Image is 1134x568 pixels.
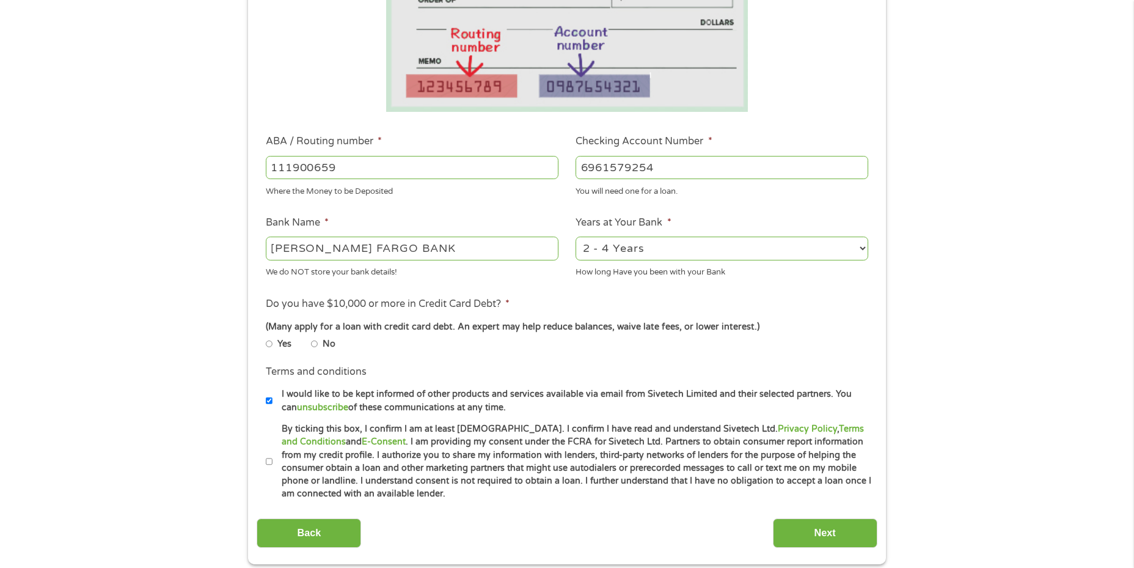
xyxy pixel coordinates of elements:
[778,424,837,434] a: Privacy Policy
[266,182,558,198] div: Where the Money to be Deposited
[576,156,868,179] input: 345634636
[323,337,335,351] label: No
[576,135,712,148] label: Checking Account Number
[266,156,558,179] input: 263177916
[362,437,406,447] a: E-Consent
[273,422,872,501] label: By ticking this box, I confirm I am at least [DEMOGRAPHIC_DATA]. I confirm I have read and unders...
[297,402,348,413] a: unsubscribe
[266,135,382,148] label: ABA / Routing number
[576,262,868,279] div: How long Have you been with your Bank
[576,182,868,198] div: You will need one for a loan.
[277,337,291,351] label: Yes
[576,216,671,229] label: Years at Your Bank
[266,262,558,279] div: We do NOT store your bank details!
[266,298,510,311] label: Do you have $10,000 or more in Credit Card Debt?
[266,366,367,378] label: Terms and conditions
[266,216,329,229] label: Bank Name
[273,388,872,414] label: I would like to be kept informed of other products and services available via email from Sivetech...
[266,320,868,334] div: (Many apply for a loan with credit card debt. An expert may help reduce balances, waive late fees...
[257,518,361,548] input: Back
[773,518,877,548] input: Next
